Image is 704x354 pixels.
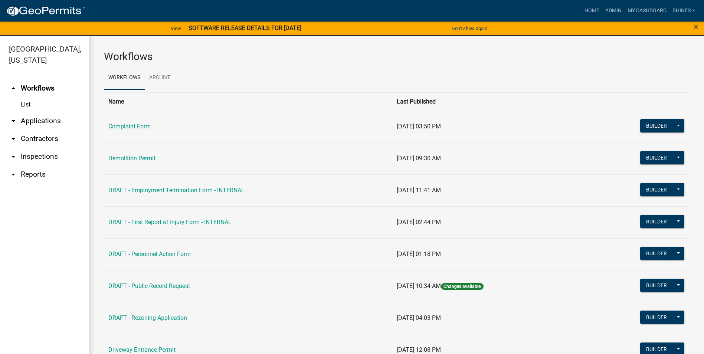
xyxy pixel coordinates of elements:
[694,22,698,32] span: ×
[397,155,441,162] span: [DATE] 09:30 AM
[104,66,145,90] a: Workflows
[104,50,689,63] h3: Workflows
[108,219,232,226] a: DRAFT - First Report of Injury Form - INTERNAL
[397,250,441,258] span: [DATE] 01:18 PM
[582,4,602,18] a: Home
[9,170,18,179] i: arrow_drop_down
[397,314,441,321] span: [DATE] 04:03 PM
[108,155,155,162] a: Demolition Permit
[397,219,441,226] span: [DATE] 02:44 PM
[625,4,669,18] a: My Dashboard
[189,24,301,32] strong: SOFTWARE RELEASE DETAILS FOR [DATE]
[9,84,18,93] i: arrow_drop_up
[640,151,673,164] button: Builder
[108,187,245,194] a: DRAFT - Employment Termination Form - INTERNAL
[392,92,582,111] th: Last Published
[602,4,625,18] a: Admin
[669,4,698,18] a: bhines
[694,22,698,31] button: Close
[397,187,441,194] span: [DATE] 11:41 AM
[397,282,441,289] span: [DATE] 10:34 AM
[640,279,673,292] button: Builder
[449,22,490,35] button: Don't show again
[640,247,673,260] button: Builder
[168,22,184,35] a: View
[397,346,441,353] span: [DATE] 12:08 PM
[108,282,190,289] a: DRAFT - Public Record Request
[397,123,441,130] span: [DATE] 03:50 PM
[9,117,18,125] i: arrow_drop_down
[441,283,483,290] span: Changes available
[108,123,151,130] a: Complaint Form
[104,92,392,111] th: Name
[640,119,673,132] button: Builder
[640,183,673,196] button: Builder
[9,152,18,161] i: arrow_drop_down
[640,311,673,324] button: Builder
[108,346,176,353] a: Driveway Entrance Permit
[108,250,191,258] a: DRAFT - Personnel Action Form
[9,134,18,143] i: arrow_drop_down
[108,314,187,321] a: DRAFT - Rezoning Application
[640,215,673,228] button: Builder
[145,66,175,90] a: Archive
